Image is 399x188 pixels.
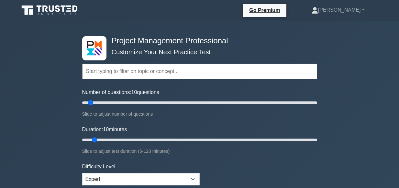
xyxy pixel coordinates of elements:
div: Slide to adjust number of questions [82,110,317,118]
input: Start typing to filter on topic or concept... [82,64,317,79]
h4: Project Management Professional [109,36,285,46]
span: 10 [131,89,137,95]
a: Go Premium [245,6,284,14]
div: Slide to adjust test duration (5-120 minutes) [82,147,317,155]
label: Difficulty Level [82,163,116,171]
a: [PERSON_NAME] [296,4,380,16]
label: Duration: minutes [82,126,127,133]
span: 10 [103,127,109,132]
label: Number of questions: questions [82,89,159,96]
